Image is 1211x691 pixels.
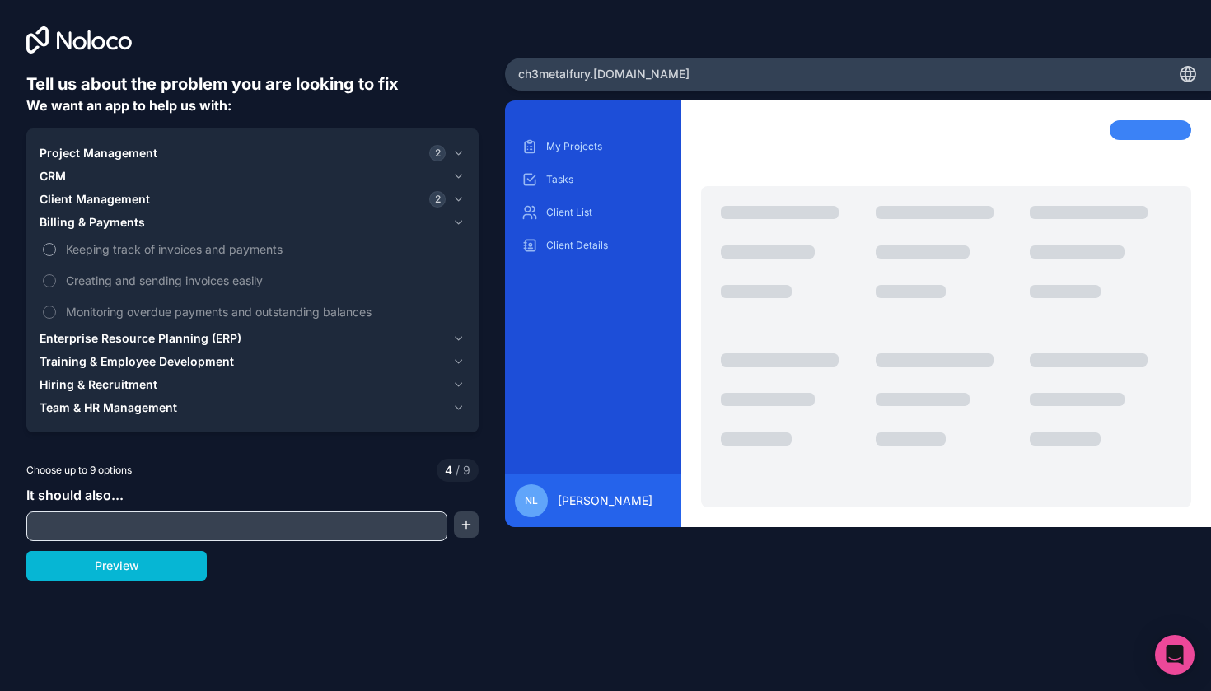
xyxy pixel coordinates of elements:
[43,274,56,287] button: Creating and sending invoices easily
[546,173,665,186] p: Tasks
[452,462,470,479] span: 9
[40,191,150,208] span: Client Management
[40,399,177,416] span: Team & HR Management
[429,145,446,161] span: 2
[40,376,157,393] span: Hiring & Recruitment
[40,211,465,234] button: Billing & Payments
[40,353,234,370] span: Training & Employee Development
[40,234,465,327] div: Billing & Payments
[1155,635,1195,675] div: Open Intercom Messenger
[40,142,465,165] button: Project Management2
[429,191,446,208] span: 2
[445,462,452,479] span: 4
[26,97,231,114] span: We want an app to help us with:
[546,239,665,252] p: Client Details
[66,303,462,320] span: Monitoring overdue payments and outstanding balances
[26,551,207,581] button: Preview
[40,188,465,211] button: Client Management2
[40,373,465,396] button: Hiring & Recruitment
[546,140,665,153] p: My Projects
[525,494,538,507] span: NL
[43,243,56,256] button: Keeping track of invoices and payments
[40,145,157,161] span: Project Management
[518,66,690,82] span: ch3metalfury .[DOMAIN_NAME]
[518,133,668,461] div: scrollable content
[43,306,56,319] button: Monitoring overdue payments and outstanding balances
[40,165,465,188] button: CRM
[40,214,145,231] span: Billing & Payments
[26,487,124,503] span: It should also...
[40,330,241,347] span: Enterprise Resource Planning (ERP)
[456,463,460,477] span: /
[66,272,462,289] span: Creating and sending invoices easily
[26,463,132,478] span: Choose up to 9 options
[558,493,652,509] span: [PERSON_NAME]
[40,168,66,184] span: CRM
[546,206,665,219] p: Client List
[66,240,462,258] span: Keeping track of invoices and payments
[26,72,479,96] h6: Tell us about the problem you are looking to fix
[40,350,465,373] button: Training & Employee Development
[40,327,465,350] button: Enterprise Resource Planning (ERP)
[40,396,465,419] button: Team & HR Management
